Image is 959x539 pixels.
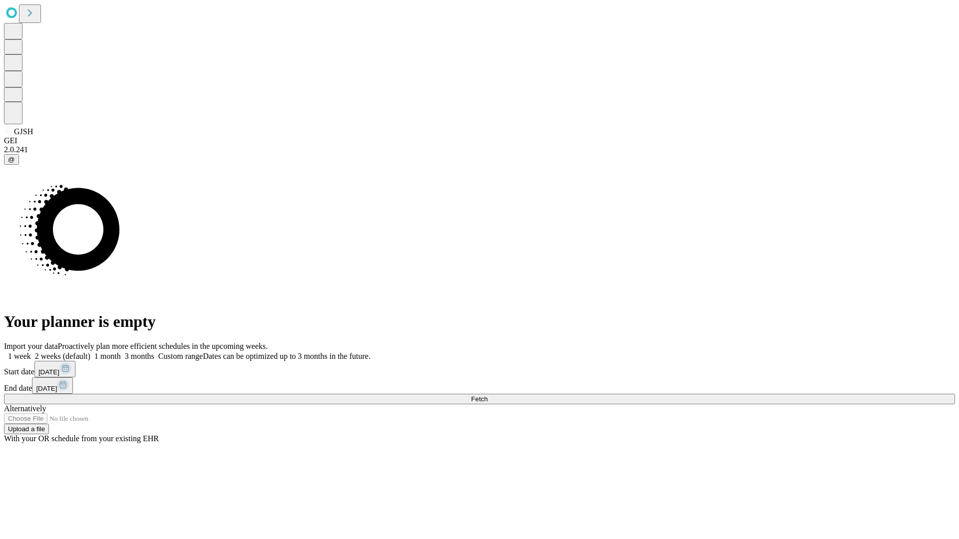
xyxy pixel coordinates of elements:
div: 2.0.241 [4,145,955,154]
span: Import your data [4,342,58,350]
h1: Your planner is empty [4,312,955,331]
span: Custom range [158,352,203,360]
span: Alternatively [4,404,46,413]
span: Fetch [471,395,487,403]
span: GJSH [14,127,33,136]
span: 1 week [8,352,31,360]
button: Upload a file [4,424,49,434]
button: Fetch [4,394,955,404]
div: End date [4,377,955,394]
span: With your OR schedule from your existing EHR [4,434,159,443]
span: Dates can be optimized up to 3 months in the future. [203,352,370,360]
span: Proactively plan more efficient schedules in the upcoming weeks. [58,342,268,350]
div: Start date [4,361,955,377]
div: GEI [4,136,955,145]
button: [DATE] [32,377,73,394]
span: 1 month [94,352,121,360]
button: @ [4,154,19,165]
button: [DATE] [34,361,75,377]
span: 3 months [125,352,154,360]
span: @ [8,156,15,163]
span: 2 weeks (default) [35,352,90,360]
span: [DATE] [36,385,57,392]
span: [DATE] [38,368,59,376]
